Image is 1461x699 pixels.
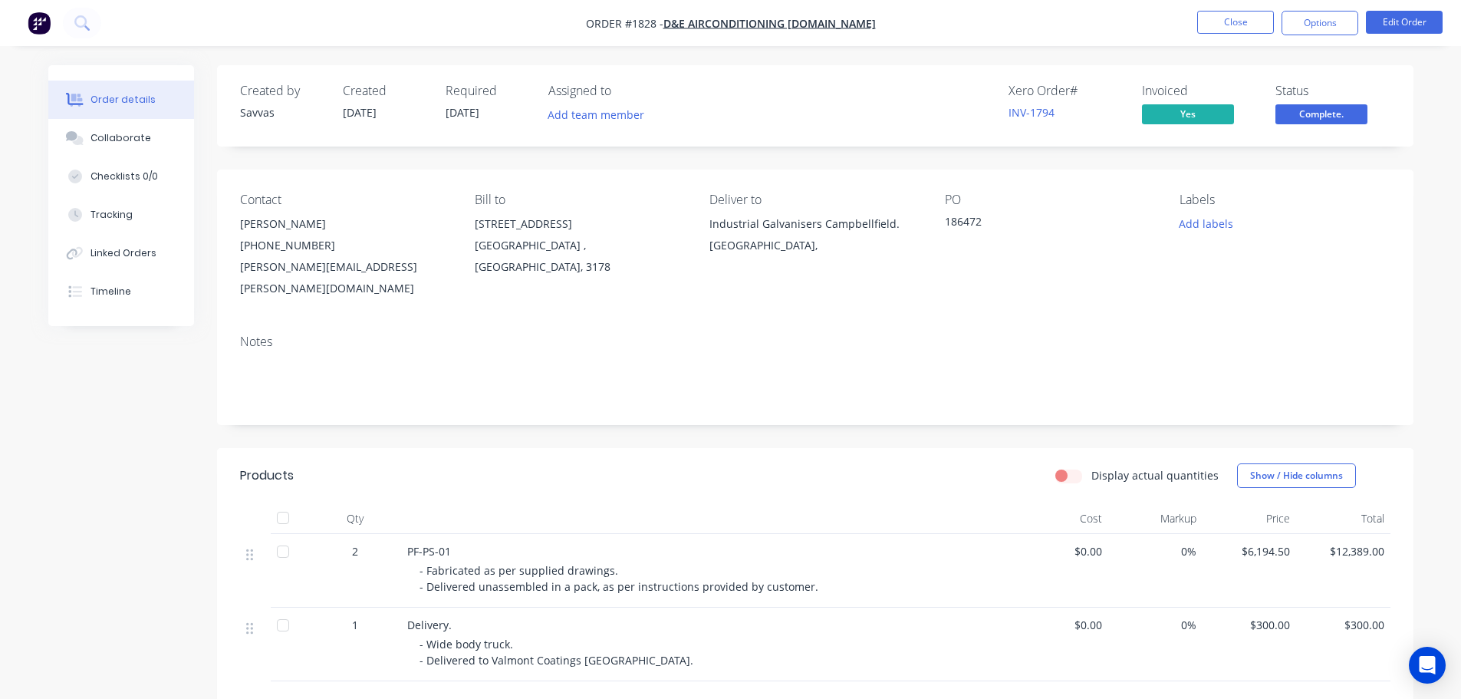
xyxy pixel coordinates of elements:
div: Total [1296,503,1390,534]
span: Order #1828 - [586,16,663,31]
div: Deliver to [709,193,920,207]
div: Cost [1015,503,1109,534]
div: Invoiced [1142,84,1257,98]
span: $300.00 [1209,617,1291,633]
div: [STREET_ADDRESS][GEOGRAPHIC_DATA] , [GEOGRAPHIC_DATA], 3178 [475,213,685,278]
button: Add team member [548,104,653,125]
div: PO [945,193,1155,207]
button: Timeline [48,272,194,311]
span: $300.00 [1302,617,1384,633]
button: Linked Orders [48,234,194,272]
div: Checklists 0/0 [90,170,158,183]
a: D&E Airconditioning [DOMAIN_NAME] [663,16,876,31]
span: [DATE] [446,105,479,120]
div: Xero Order # [1009,84,1124,98]
button: Close [1197,11,1274,34]
span: $0.00 [1021,617,1103,633]
div: Status [1275,84,1390,98]
div: [PERSON_NAME][PHONE_NUMBER][PERSON_NAME][EMAIL_ADDRESS][PERSON_NAME][DOMAIN_NAME] [240,213,450,299]
div: Timeline [90,285,131,298]
div: Labels [1180,193,1390,207]
span: $12,389.00 [1302,543,1384,559]
span: Yes [1142,104,1234,124]
div: Savvas [240,104,324,120]
div: Markup [1108,503,1203,534]
a: INV-1794 [1009,105,1055,120]
button: Add team member [539,104,652,125]
span: - Wide body truck. - Delivered to Valmont Coatings [GEOGRAPHIC_DATA]. [420,637,693,668]
div: Products [240,467,294,485]
div: [GEOGRAPHIC_DATA] , [GEOGRAPHIC_DATA], 3178 [475,235,685,278]
span: - Fabricated as per supplied drawings. - Delivered unassembled in a pack, as per instructions pro... [420,563,818,594]
button: Add labels [1171,213,1242,234]
span: 0% [1114,617,1196,633]
div: Price [1203,503,1297,534]
span: Delivery. [407,618,452,632]
div: [STREET_ADDRESS] [475,213,685,235]
button: Options [1282,11,1358,35]
span: [DATE] [343,105,377,120]
span: $6,194.50 [1209,543,1291,559]
div: Assigned to [548,84,702,98]
span: 0% [1114,543,1196,559]
button: Tracking [48,196,194,234]
button: Checklists 0/0 [48,157,194,196]
div: Collaborate [90,131,151,145]
div: Contact [240,193,450,207]
div: Tracking [90,208,133,222]
div: Industrial Galvanisers Campbellfield.[GEOGRAPHIC_DATA], [709,213,920,262]
span: 1 [352,617,358,633]
div: Open Intercom Messenger [1409,647,1446,684]
button: Edit Order [1366,11,1443,34]
div: 186472 [945,213,1137,235]
div: [PHONE_NUMBER] [240,235,450,256]
div: [PERSON_NAME] [240,213,450,235]
div: Created [343,84,427,98]
span: $0.00 [1021,543,1103,559]
button: Collaborate [48,119,194,157]
button: Complete. [1275,104,1367,127]
div: Notes [240,335,1390,349]
span: PF-PS-01 [407,544,451,559]
span: 2 [352,543,358,559]
span: Complete. [1275,104,1367,124]
div: Linked Orders [90,246,156,260]
div: Qty [309,503,401,534]
div: Created by [240,84,324,98]
img: Factory [28,12,51,35]
button: Order details [48,81,194,119]
label: Display actual quantities [1091,467,1219,483]
div: Required [446,84,530,98]
div: Bill to [475,193,685,207]
div: Order details [90,93,156,107]
div: Industrial Galvanisers Campbellfield. [709,213,920,235]
button: Show / Hide columns [1237,463,1356,488]
div: [PERSON_NAME][EMAIL_ADDRESS][PERSON_NAME][DOMAIN_NAME] [240,256,450,299]
div: [GEOGRAPHIC_DATA], [709,235,920,256]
